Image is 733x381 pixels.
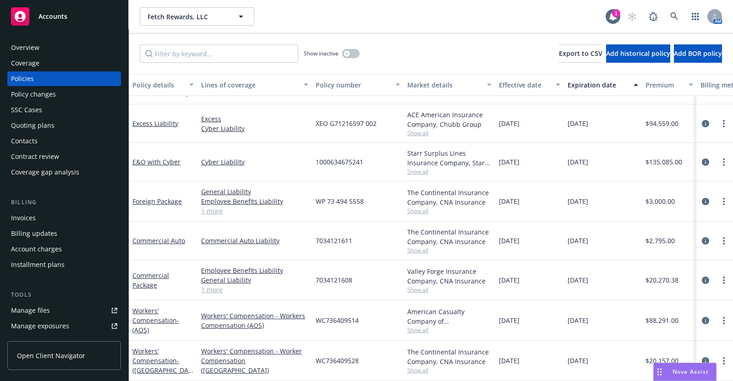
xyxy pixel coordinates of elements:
span: Show all [407,366,492,374]
a: Foreign Package [132,197,182,206]
a: Workers' Compensation - Workers Compensation (AOS) [201,311,308,330]
a: circleInformation [700,275,711,286]
a: Excess [201,114,308,124]
a: Switch app [686,7,705,26]
span: [DATE] [568,356,588,365]
span: [DATE] [568,316,588,325]
button: Market details [404,74,495,96]
span: 7034121608 [316,275,352,285]
button: Export to CSV [559,44,602,63]
a: Quoting plans [7,118,121,133]
a: more [718,355,729,366]
div: Billing updates [11,226,57,241]
div: Effective date [499,80,550,90]
div: Policy number [316,80,390,90]
div: Valley Forge Insurance Company, CNA Insurance [407,267,492,286]
a: Workers' Compensation [132,306,179,334]
div: Installment plans [11,257,65,272]
span: Show all [407,326,492,334]
button: Fetch Rewards, LLC [140,7,254,26]
a: Coverage gap analysis [7,165,121,180]
a: Policy changes [7,87,121,102]
a: 1 more [201,206,308,216]
div: Tools [7,290,121,299]
span: Show all [407,207,492,215]
span: Fetch Rewards, LLC [148,12,227,22]
a: more [718,118,729,129]
a: Billing updates [7,226,121,241]
button: Expiration date [564,74,642,96]
span: WC736409514 [316,316,359,325]
span: Add BOR policy [674,49,722,58]
div: Coverage gap analysis [11,165,79,180]
a: circleInformation [700,118,711,129]
span: XEO G71216597 002 [316,119,377,128]
a: more [718,315,729,326]
a: E&O with Cyber [132,158,181,166]
button: Policy number [312,74,404,96]
a: Commercial Package [132,271,169,289]
a: Commercial Auto [132,236,185,245]
a: Coverage [7,56,121,71]
div: Overview [11,40,39,55]
a: Commercial Auto Liability [201,236,308,245]
span: [DATE] [568,119,588,128]
span: $135,085.00 [645,157,682,167]
a: Manage files [7,303,121,318]
span: [DATE] [499,157,520,167]
div: Policy details [132,80,184,90]
a: 1 more [201,285,308,294]
div: ACE American Insurance Company, Chubb Group [407,110,492,129]
span: $20,157.00 [645,356,678,365]
a: Search [665,7,684,26]
a: circleInformation [700,157,711,168]
span: [DATE] [499,316,520,325]
a: Cyber Liability [201,157,308,167]
button: Add historical policy [606,44,670,63]
div: Expiration date [568,80,628,90]
div: Manage files [11,303,50,318]
a: SSC Cases [7,103,121,117]
span: Show all [407,129,492,137]
span: $20,270.38 [645,275,678,285]
span: [DATE] [499,356,520,365]
div: SSC Cases [11,103,42,117]
div: 1 [612,9,620,17]
div: Policy changes [11,87,56,102]
div: The Continental Insurance Company, CNA Insurance [407,188,492,207]
div: Coverage [11,56,39,71]
span: [DATE] [568,275,588,285]
div: Billing [7,198,121,207]
a: Manage exposures [7,319,121,333]
span: $88,291.00 [645,316,678,325]
div: Quoting plans [11,118,55,133]
span: [DATE] [568,157,588,167]
span: $3,000.00 [645,196,675,206]
span: [DATE] [499,196,520,206]
div: Invoices [11,211,36,225]
button: Effective date [495,74,564,96]
button: Lines of coverage [197,74,312,96]
div: Lines of coverage [201,80,298,90]
span: Open Client Navigator [17,351,85,360]
a: Start snowing [623,7,641,26]
a: Accounts [7,4,121,29]
div: Drag to move [654,363,665,381]
input: Filter by keyword... [140,44,298,63]
a: Account charges [7,242,121,256]
a: circleInformation [700,196,711,207]
span: Show all [407,168,492,175]
div: The Continental Insurance Company, CNA Insurance [407,347,492,366]
a: circleInformation [700,355,711,366]
span: Show all [407,246,492,254]
span: [DATE] [499,275,520,285]
span: Nova Assist [673,368,709,376]
a: Employee Benefits Liability [201,196,308,206]
button: Add BOR policy [674,44,722,63]
span: WC736409528 [316,356,359,365]
div: Contacts [11,134,38,148]
a: circleInformation [700,235,711,246]
div: Market details [407,80,481,90]
span: Add historical policy [606,49,670,58]
button: Policy details [129,74,197,96]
